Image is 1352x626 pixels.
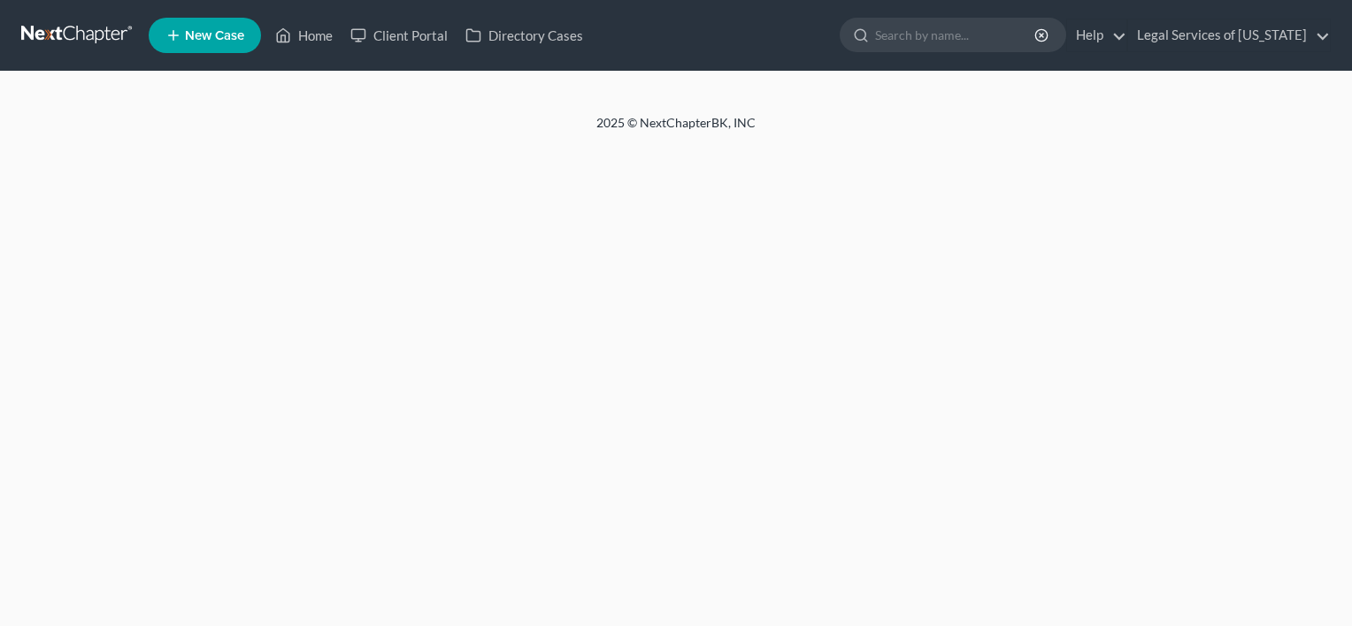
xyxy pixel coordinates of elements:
[342,19,457,51] a: Client Portal
[1128,19,1330,51] a: Legal Services of [US_STATE]
[875,19,1037,51] input: Search by name...
[185,29,244,42] span: New Case
[172,114,1180,146] div: 2025 © NextChapterBK, INC
[266,19,342,51] a: Home
[457,19,592,51] a: Directory Cases
[1067,19,1126,51] a: Help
